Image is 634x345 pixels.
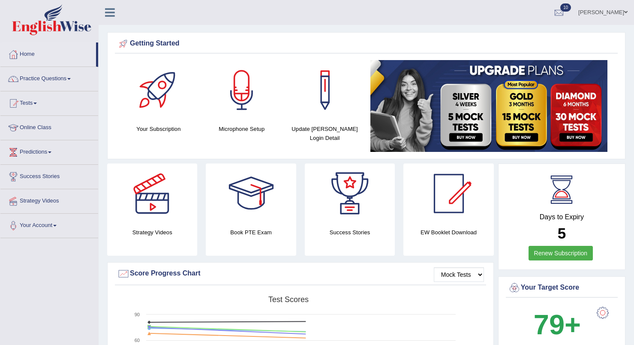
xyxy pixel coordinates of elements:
text: 90 [135,312,140,317]
a: Renew Subscription [529,246,593,260]
a: Success Stories [0,165,98,186]
tspan: Test scores [268,295,309,304]
text: 60 [135,338,140,343]
div: Your Target Score [508,281,616,294]
b: 5 [558,225,566,242]
h4: Success Stories [305,228,395,237]
div: Getting Started [117,37,616,50]
b: 79+ [534,309,581,340]
h4: Strategy Videos [107,228,197,237]
a: Practice Questions [0,67,98,88]
h4: Microphone Setup [204,124,279,133]
a: Home [0,42,96,64]
a: Online Class [0,116,98,137]
a: Your Account [0,214,98,235]
div: Score Progress Chart [117,267,484,280]
h4: Your Subscription [121,124,196,133]
a: Tests [0,91,98,113]
img: small5.jpg [370,60,607,152]
a: Strategy Videos [0,189,98,211]
h4: Days to Expiry [508,213,616,221]
span: 10 [560,3,571,12]
h4: Update [PERSON_NAME] Login Detail [288,124,362,142]
h4: EW Booklet Download [403,228,493,237]
a: Predictions [0,140,98,162]
h4: Book PTE Exam [206,228,296,237]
